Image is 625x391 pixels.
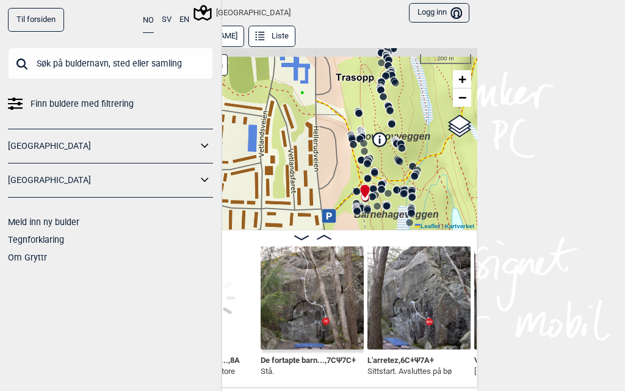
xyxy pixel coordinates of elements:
[453,88,471,107] a: Zoom out
[8,95,213,113] a: Finn buldere med filtrering
[367,246,471,350] img: Bulder norge oslo ostmarka larretez 1383
[8,171,197,189] a: [GEOGRAPHIC_DATA]
[354,209,439,220] span: Barnehageveggen
[261,365,356,378] p: Stå.
[420,54,471,64] div: 200 m
[261,353,356,365] span: De fortapte barn... , 7C Ψ 7C+
[8,235,64,245] a: Tegnforklaring
[358,131,430,142] span: Cowboyveggen
[441,223,443,229] span: |
[474,365,612,378] p: [PERSON_NAME] også gås med sittstart
[415,223,440,229] a: Leaflet
[143,8,154,33] button: NO
[458,71,466,87] span: +
[445,223,474,229] a: Kartverket
[8,217,79,227] a: Meld inn ny bulder
[261,246,364,350] img: De fortapte barns by 210315
[474,353,524,365] span: Ville veier , 7A+
[248,26,295,47] button: Liste
[8,8,64,32] a: Til forsiden
[448,113,471,140] a: Layers
[367,353,434,365] span: L'arretez , 6C+ Ψ 7A+
[474,246,577,350] img: Bulder norge oslo ostmarka ville veier 1385
[31,95,134,113] span: Finn buldere med filtrering
[453,70,471,88] a: Zoom in
[458,90,466,105] span: −
[8,48,213,79] input: Søk på buldernavn, sted eller samling
[367,365,452,378] p: Sittstart. Avsluttes på bø
[409,3,469,23] button: Logg inn
[195,5,291,20] div: [GEOGRAPHIC_DATA]
[8,253,47,262] a: Om Gryttr
[8,137,197,155] a: [GEOGRAPHIC_DATA]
